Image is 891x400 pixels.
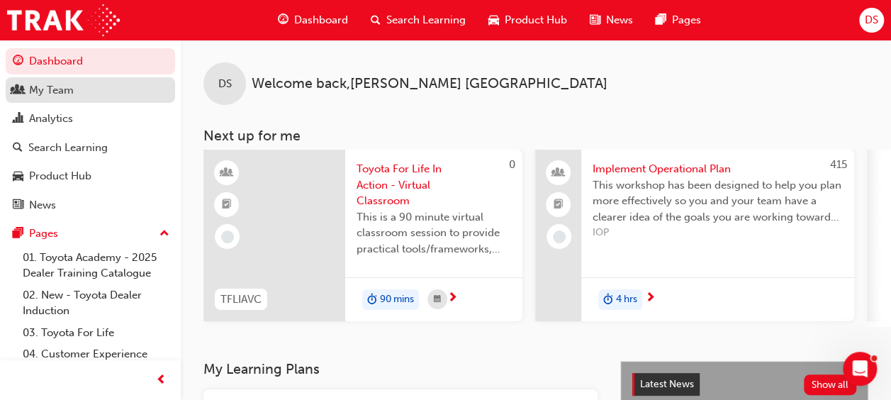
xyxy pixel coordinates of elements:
div: Search Learning [28,140,108,156]
span: DS [865,12,878,28]
div: News [29,197,56,213]
span: Pages [672,12,701,28]
span: News [606,12,633,28]
span: learningResourceType_INSTRUCTOR_LED-icon [222,164,232,182]
a: 03. Toyota For Life [17,322,175,344]
span: pages-icon [656,11,666,29]
span: search-icon [13,142,23,155]
a: 01. Toyota Academy - 2025 Dealer Training Catalogue [17,247,175,284]
button: DashboardMy TeamAnalyticsSearch LearningProduct HubNews [6,45,175,221]
a: guage-iconDashboard [267,6,359,35]
span: learningRecordVerb_NONE-icon [553,230,566,243]
span: pages-icon [13,228,23,240]
span: news-icon [590,11,600,29]
span: chart-icon [13,113,23,126]
a: search-iconSearch Learning [359,6,477,35]
div: Product Hub [29,168,91,184]
button: DS [859,8,884,33]
h3: Next up for me [181,128,891,144]
a: pages-iconPages [644,6,712,35]
div: Analytics [29,111,73,127]
span: TFLIAVC [220,291,262,308]
span: up-icon [159,225,169,243]
span: booktick-icon [554,196,564,214]
span: Product Hub [505,12,567,28]
span: 90 mins [380,291,414,308]
span: 4 hrs [616,291,637,308]
a: 04. Customer Experience [17,343,175,365]
button: Pages [6,221,175,247]
span: This workshop has been designed to help you plan more effectively so you and your team have a cle... [593,177,843,226]
h3: My Learning Plans [203,361,598,377]
span: learningRecordVerb_NONE-icon [221,230,234,243]
span: DS [218,76,232,92]
a: Search Learning [6,135,175,161]
a: News [6,192,175,218]
a: Product Hub [6,163,175,189]
a: Analytics [6,106,175,132]
a: 415Implement Operational PlanThis workshop has been designed to help you plan more effectively so... [535,150,854,321]
span: calendar-icon [434,291,441,309]
img: Trak [7,4,120,36]
div: Pages [29,226,58,242]
span: duration-icon [367,291,377,309]
a: Latest NewsShow all [632,373,856,396]
span: Implement Operational Plan [593,161,843,177]
a: 02. New - Toyota Dealer Induction [17,284,175,322]
span: Toyota For Life In Action - Virtual Classroom [357,161,511,209]
span: Latest News [640,378,694,390]
span: car-icon [13,170,23,183]
a: news-iconNews [578,6,644,35]
span: car-icon [488,11,499,29]
span: news-icon [13,199,23,212]
button: Show all [804,374,857,395]
span: Welcome back , [PERSON_NAME] [GEOGRAPHIC_DATA] [252,76,607,92]
div: My Team [29,82,74,99]
a: Dashboard [6,48,175,74]
span: 415 [830,158,847,171]
span: Dashboard [294,12,348,28]
span: search-icon [371,11,381,29]
span: guage-icon [278,11,288,29]
span: people-icon [13,84,23,97]
span: IOP [593,225,843,241]
a: My Team [6,77,175,104]
span: duration-icon [603,291,613,309]
span: people-icon [554,164,564,182]
span: guage-icon [13,55,23,68]
span: Search Learning [386,12,466,28]
span: next-icon [447,292,458,305]
span: This is a 90 minute virtual classroom session to provide practical tools/frameworks, behaviours a... [357,209,511,257]
span: booktick-icon [222,196,232,214]
a: 0TFLIAVCToyota For Life In Action - Virtual ClassroomThis is a 90 minute virtual classroom sessio... [203,150,522,321]
span: 0 [509,158,515,171]
span: prev-icon [156,372,167,389]
span: next-icon [645,292,656,305]
iframe: Intercom live chat [843,352,877,386]
a: car-iconProduct Hub [477,6,578,35]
